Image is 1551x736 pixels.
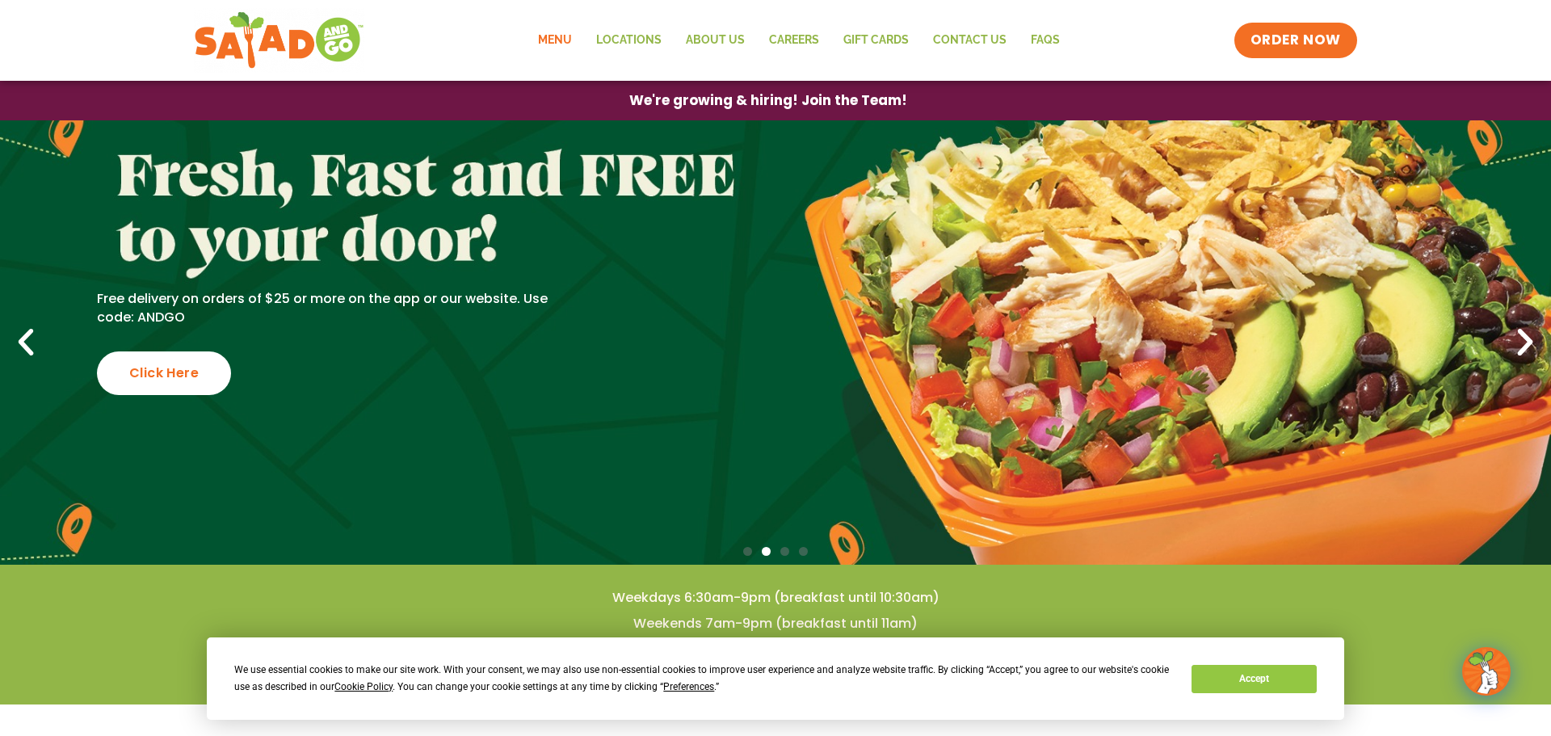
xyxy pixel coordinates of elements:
[762,547,771,556] span: Go to slide 2
[1234,23,1357,58] a: ORDER NOW
[1464,649,1509,694] img: wpChatIcon
[194,8,364,73] img: new-SAG-logo-768×292
[334,681,393,692] span: Cookie Policy
[799,547,808,556] span: Go to slide 4
[97,351,231,395] div: Click Here
[32,615,1519,633] h4: Weekends 7am-9pm (breakfast until 11am)
[831,22,921,59] a: GIFT CARDS
[780,547,789,556] span: Go to slide 3
[234,662,1172,696] div: We use essential cookies to make our site work. With your consent, we may also use non-essential ...
[605,82,931,120] a: We're growing & hiring! Join the Team!
[1192,665,1316,693] button: Accept
[8,325,44,360] div: Previous slide
[663,681,714,692] span: Preferences
[526,22,584,59] a: Menu
[584,22,674,59] a: Locations
[1019,22,1072,59] a: FAQs
[743,547,752,556] span: Go to slide 1
[1507,325,1543,360] div: Next slide
[97,290,577,326] p: Free delivery on orders of $25 or more on the app or our website. Use code: ANDGO
[921,22,1019,59] a: Contact Us
[526,22,1072,59] nav: Menu
[757,22,831,59] a: Careers
[629,94,907,107] span: We're growing & hiring! Join the Team!
[207,637,1344,720] div: Cookie Consent Prompt
[32,589,1519,607] h4: Weekdays 6:30am-9pm (breakfast until 10:30am)
[1250,31,1341,50] span: ORDER NOW
[674,22,757,59] a: About Us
